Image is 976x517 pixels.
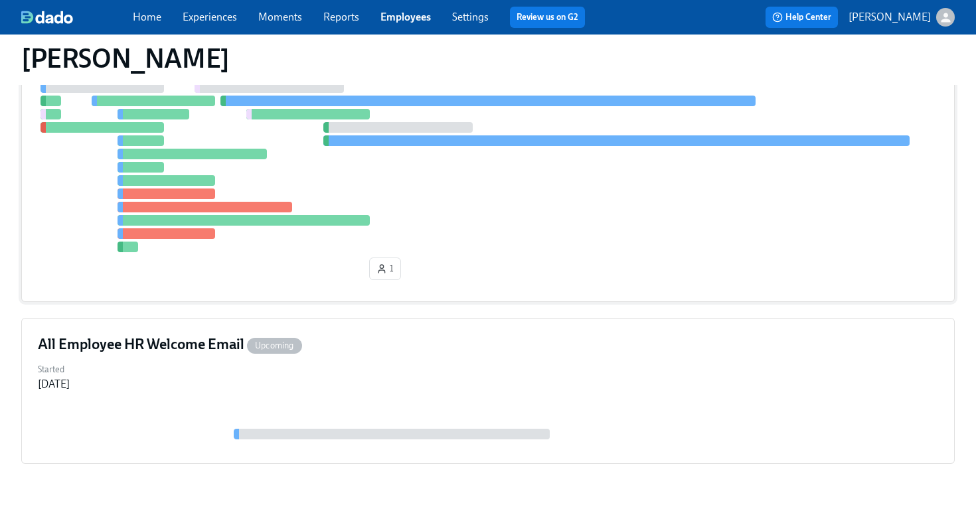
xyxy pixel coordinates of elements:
[766,7,838,28] button: Help Center
[849,10,931,25] p: [PERSON_NAME]
[38,362,70,377] label: Started
[38,377,70,392] div: [DATE]
[183,11,237,23] a: Experiences
[21,11,133,24] a: dado
[517,11,578,24] a: Review us on G2
[323,11,359,23] a: Reports
[21,42,230,74] h1: [PERSON_NAME]
[452,11,489,23] a: Settings
[133,11,161,23] a: Home
[376,262,394,275] span: 1
[380,11,431,23] a: Employees
[258,11,302,23] a: Moments
[510,7,585,28] button: Review us on G2
[247,340,302,350] span: Upcoming
[21,11,73,24] img: dado
[772,11,831,24] span: Help Center
[369,258,401,280] button: 1
[849,8,955,27] button: [PERSON_NAME]
[38,334,302,354] h4: All Employee HR Welcome Email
